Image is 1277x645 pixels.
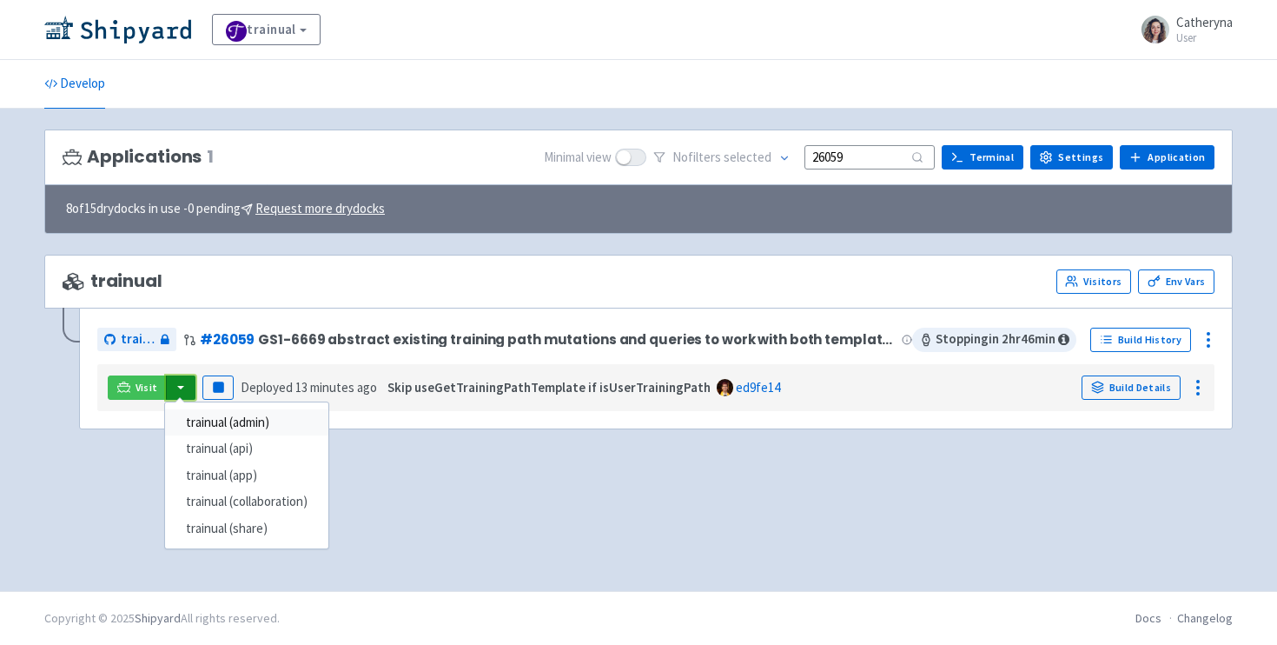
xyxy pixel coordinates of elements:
[165,409,328,436] a: trainual (admin)
[241,379,377,396] span: Deployed
[672,148,771,168] span: No filter s
[1135,610,1161,626] a: Docs
[804,145,935,169] input: Search...
[1120,145,1214,170] a: Application
[387,379,711,396] strong: Skip useGetTrainingPathTemplate if isUserTrainingPath
[44,16,191,43] img: Shipyard logo
[1090,328,1191,352] a: Build History
[212,14,321,45] a: trainual
[135,610,181,626] a: Shipyard
[165,515,328,542] a: trainual (share)
[165,462,328,489] a: trainual (app)
[255,200,385,216] u: Request more drydocks
[200,330,255,349] a: #26059
[66,199,385,219] span: 8 of 15 drydocks in use - 0 pending
[544,148,612,168] span: Minimal view
[165,489,328,515] a: trainual (collaboration)
[942,145,1023,170] a: Terminal
[1176,14,1233,30] span: Catheryna
[207,147,214,167] span: 1
[108,376,167,400] a: Visit
[1177,610,1233,626] a: Changelog
[1082,376,1181,400] a: Build Details
[1030,145,1113,170] a: Settings
[63,147,214,167] h3: Applications
[165,436,328,462] a: trainual (api)
[912,328,1076,352] span: Stopping in 2 hr 46 min
[1056,269,1131,294] a: Visitors
[136,381,158,395] span: Visit
[97,328,176,351] a: trainual
[258,332,898,347] span: GS1-6669 abstract existing training path mutations and queries to work with both template and use...
[1131,16,1233,43] a: Catheryna User
[1138,269,1214,294] a: Env Vars
[202,376,234,400] button: Pause
[44,60,105,109] a: Develop
[724,149,771,165] span: selected
[736,379,780,396] a: ed9fe14
[1176,32,1233,43] small: User
[63,271,162,291] span: trainual
[295,379,377,396] time: 13 minutes ago
[44,609,280,628] div: Copyright © 2025 All rights reserved.
[121,329,155,349] span: trainual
